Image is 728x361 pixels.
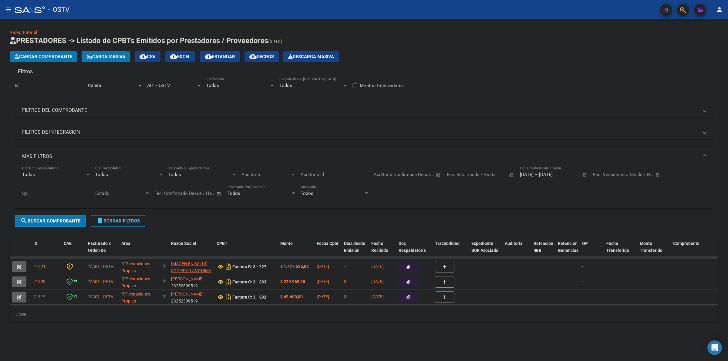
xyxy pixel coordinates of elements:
i: Descargar documento [224,277,232,287]
span: – [535,172,538,177]
span: [DATE] [371,279,384,284]
span: Auditoría [241,172,291,177]
datatable-header-cell: Trazabilidad [433,237,469,264]
span: A01 - OSTV [92,279,113,284]
span: [DATE] [317,279,329,284]
span: Monto [280,241,293,246]
span: Area [121,241,130,246]
span: - [582,294,583,299]
datatable-header-cell: Area [119,237,160,264]
span: A01 - OSTV [92,294,113,299]
span: Todos [279,83,292,88]
span: [DATE] [371,264,384,269]
datatable-header-cell: Días desde Emisión [342,237,369,264]
mat-icon: cloud_download [170,53,177,60]
span: Prestaciones Propias [121,261,150,273]
datatable-header-cell: Doc Respaldatoria [396,237,433,264]
datatable-header-cell: CAE [61,237,86,264]
span: Todos [95,172,108,177]
app-download-masive: Descarga masiva de comprobantes (adjuntos) [283,51,339,62]
span: ID [33,241,37,246]
strong: Factura C: 3 - 382 [232,295,266,299]
mat-panel-title: FILTROS DEL COMPROBANTE [22,107,699,114]
span: CSV [140,54,156,59]
strong: $ 49.680,00 [280,294,303,299]
strong: $ 229.969,20 [280,279,305,284]
span: OP [582,241,588,246]
button: Buscar Comprobante [15,215,86,227]
datatable-header-cell: Retencion IIBB [531,237,555,264]
div: 3 total [10,307,718,322]
span: Prestaciones Propias [121,276,150,288]
span: [DATE] [317,264,329,269]
datatable-header-cell: Razón Social [169,237,214,264]
button: Open calendar [508,172,515,179]
mat-icon: menu [5,6,12,13]
span: Cargar Comprobante [15,54,72,59]
button: Open calendar [216,190,223,197]
span: Auditoria [505,241,523,246]
span: Gecros [249,54,274,59]
span: - [582,279,583,284]
button: Descarga Masiva [283,51,339,62]
button: Open calendar [581,172,588,179]
datatable-header-cell: CPBT [214,237,278,264]
span: Retencion IIBB [534,241,553,253]
mat-expansion-panel-header: FILTROS DEL COMPROBANTE [15,103,713,118]
button: CSV [135,51,160,62]
datatable-header-cell: ID [31,237,61,264]
span: Descarga Masiva [288,54,334,59]
span: [DATE] [371,294,384,299]
span: Días desde Emisión [344,241,365,253]
datatable-header-cell: Auditoria [502,237,531,264]
span: - OSTV [48,3,69,16]
button: Cargar Comprobante [10,51,77,62]
a: Video tutorial [10,30,37,35]
datatable-header-cell: Monto [278,237,314,264]
div: Open Intercom Messenger [707,340,722,355]
span: CPBT [217,241,227,246]
span: Todos [168,172,181,177]
datatable-header-cell: Expediente SUR Asociado [469,237,502,264]
strong: $ 1.477.535,02 [280,264,309,269]
span: Capita [88,83,101,88]
span: - [582,264,583,269]
strong: Factura C: 3 - 383 [232,279,266,284]
span: Razón Social [171,241,196,246]
div: 23252309519 [171,276,212,288]
span: 21319 [33,294,45,299]
div: 23252309519 [171,291,212,303]
span: Todos [227,191,240,196]
input: Fecha fin [477,172,506,177]
mat-expansion-panel-header: FILTROS DE INTEGRACION [15,125,713,139]
i: Descargar documento [224,292,232,302]
input: Fecha fin [623,172,652,177]
input: Fecha inicio [447,172,471,177]
datatable-header-cell: OP [580,237,604,264]
mat-expansion-panel-header: MAS FILTROS [15,147,713,166]
span: Doc Respaldatoria [399,241,426,253]
mat-icon: cloud_download [249,53,257,60]
datatable-header-cell: Fecha Cpbt [314,237,342,264]
span: 21321 [33,264,45,269]
datatable-header-cell: Monto Transferido [637,237,671,264]
span: Comprobante [673,241,699,246]
span: 7 [344,264,346,269]
span: (alt+q) [268,38,282,44]
span: Todos [22,172,35,177]
input: Fecha fin [404,172,433,177]
span: Buscar Comprobante [20,218,80,224]
span: Fecha Recibido [371,241,388,253]
button: Gecros [244,51,279,62]
span: PRESTADORES -> Listado de CPBTs Emitidos por Prestadores / Proveedores [10,36,268,45]
button: Borrar Filtros [91,215,145,227]
input: Fecha inicio [593,172,618,177]
span: A01 - OSTV [92,264,113,269]
span: Borrar Filtros [96,218,140,224]
span: [PERSON_NAME] [171,276,204,281]
i: Descargar documento [224,262,232,272]
button: Carga Masiva [82,51,130,62]
span: Todos [206,83,219,88]
div: MAS FILTROS [15,166,713,209]
input: Fecha fin [184,191,214,196]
